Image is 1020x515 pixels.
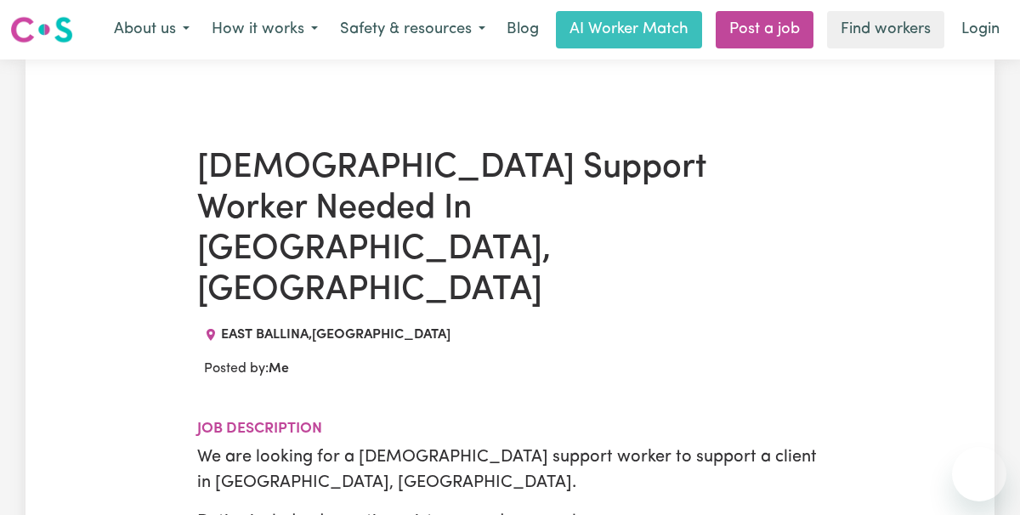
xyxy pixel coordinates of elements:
[204,362,289,376] span: Posted by:
[951,11,1010,48] a: Login
[329,12,496,48] button: Safety & resources
[827,11,944,48] a: Find workers
[269,362,289,376] b: Me
[716,11,813,48] a: Post a job
[496,11,549,48] a: Blog
[221,328,450,342] span: EAST BALLINA , [GEOGRAPHIC_DATA]
[10,10,73,49] a: Careseekers logo
[201,12,329,48] button: How it works
[197,420,823,438] h2: Job description
[952,447,1006,501] iframe: メッセージングウィンドウを開くボタン
[197,444,823,495] p: We are looking for a [DEMOGRAPHIC_DATA] support worker to support a client in [GEOGRAPHIC_DATA], ...
[197,148,823,311] h1: [DEMOGRAPHIC_DATA] Support Worker Needed In [GEOGRAPHIC_DATA], [GEOGRAPHIC_DATA]
[103,12,201,48] button: About us
[556,11,702,48] a: AI Worker Match
[10,14,73,45] img: Careseekers logo
[197,325,457,345] div: Job location: EAST BALLINA, New South Wales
